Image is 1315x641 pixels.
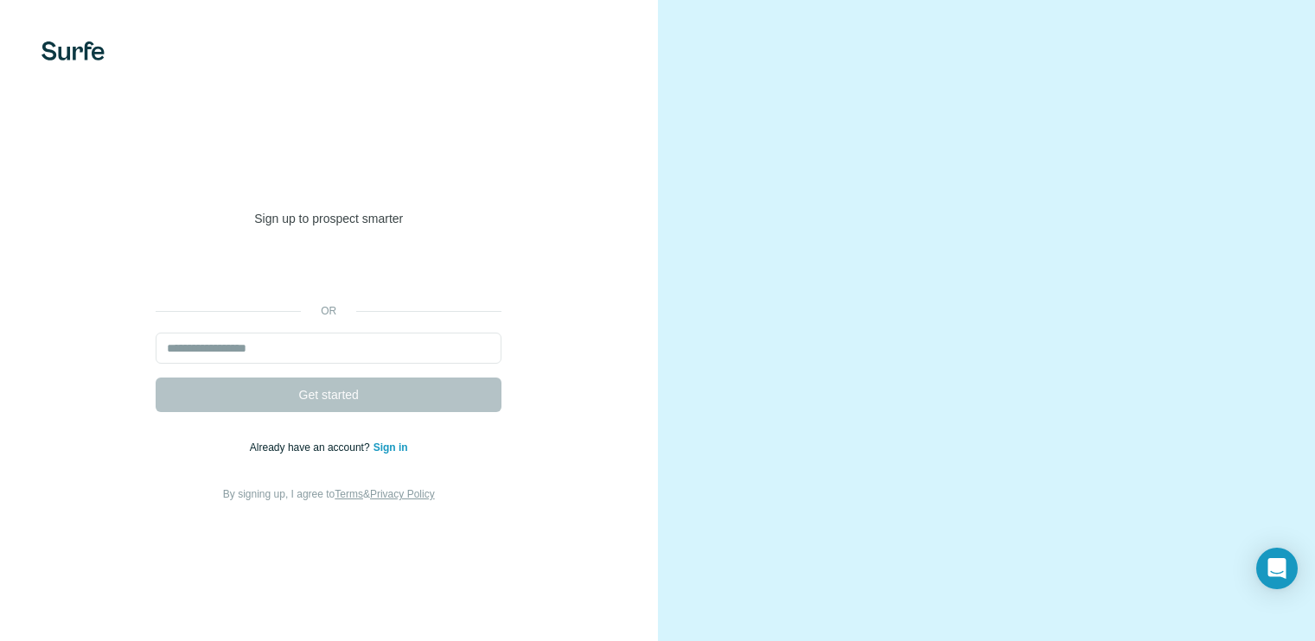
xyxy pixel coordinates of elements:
[370,488,435,500] a: Privacy Policy
[250,441,373,454] span: Already have an account?
[335,488,363,500] a: Terms
[156,210,501,227] p: Sign up to prospect smarter
[1256,548,1298,589] div: Open Intercom Messenger
[147,253,510,291] iframe: Sign in with Google Button
[301,303,356,319] p: or
[223,488,435,500] span: By signing up, I agree to &
[41,41,105,60] img: Surfe's logo
[373,441,408,454] a: Sign in
[156,137,501,206] h1: Welcome to [GEOGRAPHIC_DATA]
